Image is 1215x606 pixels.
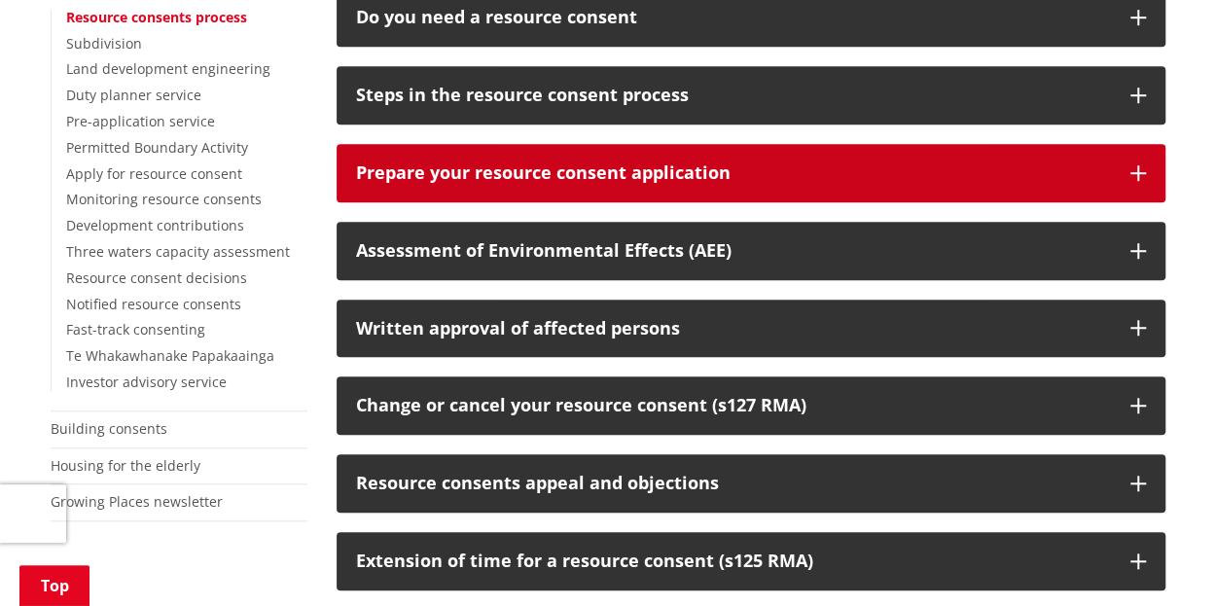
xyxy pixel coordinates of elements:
a: Land development engineering [66,59,270,78]
button: Prepare your resource consent application [337,144,1165,202]
div: Written approval of affected persons [356,319,1111,339]
a: Apply for resource consent [66,164,242,183]
div: Assessment of Environmental Effects (AEE) [356,241,1111,261]
a: Three waters capacity assessment [66,242,290,261]
a: Fast-track consenting [66,320,205,339]
a: Resource consent decisions [66,268,247,287]
div: Do you need a resource consent [356,8,1111,27]
button: Change or cancel your resource consent (s127 RMA) [337,376,1165,435]
div: Steps in the resource consent process [356,86,1111,105]
a: Subdivision [66,34,142,53]
a: Top [19,565,89,606]
a: Monitoring resource consents [66,190,262,208]
button: Steps in the resource consent process [337,66,1165,125]
button: Written approval of affected persons [337,300,1165,358]
button: Resource consents appeal and objections [337,454,1165,513]
a: Investor advisory service [66,373,227,391]
a: Housing for the elderly [51,456,200,475]
a: Development contributions [66,216,244,234]
a: Pre-application service [66,112,215,130]
div: Extension of time for a resource consent (s125 RMA) [356,552,1111,571]
iframe: Messenger Launcher [1126,524,1196,594]
button: Extension of time for a resource consent (s125 RMA) [337,532,1165,590]
a: Growing Places newsletter [51,492,223,511]
a: Permitted Boundary Activity [66,138,248,157]
a: Building consents [51,419,167,438]
a: Te Whakawhanake Papakaainga [66,346,274,365]
div: Resource consents appeal and objections [356,474,1111,493]
a: Resource consents process [66,8,247,26]
div: Change or cancel your resource consent (s127 RMA) [356,396,1111,415]
button: Assessment of Environmental Effects (AEE) [337,222,1165,280]
div: Prepare your resource consent application [356,163,1111,183]
a: Notified resource consents [66,295,241,313]
a: Duty planner service [66,86,201,104]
